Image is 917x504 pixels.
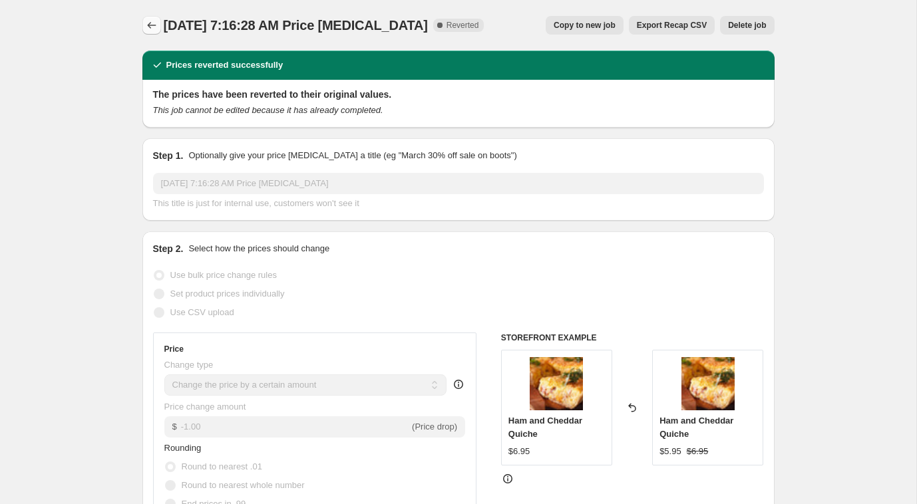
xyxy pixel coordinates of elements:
[170,270,277,280] span: Use bulk price change rules
[182,461,262,471] span: Round to nearest .01
[412,422,457,432] span: (Price drop)
[153,198,359,208] span: This title is just for internal use, customers won't see it
[182,480,305,490] span: Round to nearest whole number
[181,416,409,438] input: -10.00
[153,242,184,255] h2: Step 2.
[508,416,582,439] span: Ham and Cheddar Quiche
[164,443,202,453] span: Rounding
[153,149,184,162] h2: Step 1.
[546,16,624,35] button: Copy to new job
[188,242,329,255] p: Select how the prices should change
[659,445,681,458] div: $5.95
[188,149,516,162] p: Optionally give your price [MEDICAL_DATA] a title (eg "March 30% off sale on boots")
[166,59,283,72] h2: Prices reverted successfully
[720,16,774,35] button: Delete job
[170,307,234,317] span: Use CSV upload
[153,173,764,194] input: 30% off holiday sale
[142,16,161,35] button: Price change jobs
[508,445,530,458] div: $6.95
[164,402,246,412] span: Price change amount
[728,20,766,31] span: Delete job
[164,344,184,354] h3: Price
[153,88,764,101] h2: The prices have been reverted to their original values.
[687,445,709,458] strike: $6.95
[637,20,707,31] span: Export Recap CSV
[501,332,764,343] h6: STOREFRONT EXAMPLE
[164,18,428,33] span: [DATE] 7:16:28 AM Price [MEDICAL_DATA]
[554,20,616,31] span: Copy to new job
[172,422,177,432] span: $
[659,416,733,439] span: Ham and Cheddar Quiche
[164,360,214,370] span: Change type
[681,357,735,410] img: Quiche-ham-and-cheese_80x.jpg
[629,16,715,35] button: Export Recap CSV
[153,105,383,115] i: This job cannot be edited because it has already completed.
[447,20,479,31] span: Reverted
[530,357,583,410] img: Quiche-ham-and-cheese_80x.jpg
[452,378,465,391] div: help
[170,289,285,299] span: Set product prices individually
